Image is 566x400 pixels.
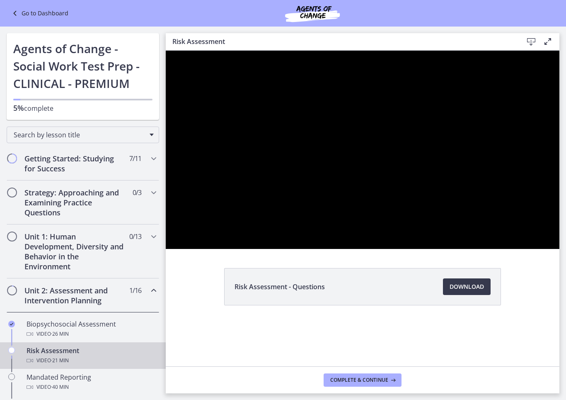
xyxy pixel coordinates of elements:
[51,382,69,392] span: · 40 min
[324,373,402,387] button: Complete & continue
[27,329,156,339] div: Video
[129,285,141,295] span: 1 / 16
[8,321,15,327] i: Completed
[13,103,152,113] p: complete
[51,356,69,366] span: · 21 min
[129,232,141,241] span: 0 / 13
[172,37,510,46] h3: Risk Assessment
[13,103,24,113] span: 5%
[133,188,141,198] span: 0 / 3
[263,3,362,23] img: Agents of Change
[443,278,491,295] a: Download
[14,130,145,139] span: Search by lesson title
[27,346,156,366] div: Risk Assessment
[13,40,152,92] h1: Agents of Change - Social Work Test Prep - CLINICAL - PREMIUM
[166,51,559,249] iframe: Video Lesson
[10,8,68,18] a: Go to Dashboard
[7,127,159,143] div: Search by lesson title
[27,356,156,366] div: Video
[330,377,388,383] span: Complete & continue
[450,282,484,292] span: Download
[129,154,141,163] span: 7 / 11
[51,329,69,339] span: · 26 min
[24,188,126,217] h2: Strategy: Approaching and Examining Practice Questions
[24,285,126,305] h2: Unit 2: Assessment and Intervention Planning
[27,382,156,392] div: Video
[235,282,325,292] span: Risk Assessment - Questions
[24,154,126,173] h2: Getting Started: Studying for Success
[27,372,156,392] div: Mandated Reporting
[24,232,126,271] h2: Unit 1: Human Development, Diversity and Behavior in the Environment
[27,319,156,339] div: Biopsychosocial Assessment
